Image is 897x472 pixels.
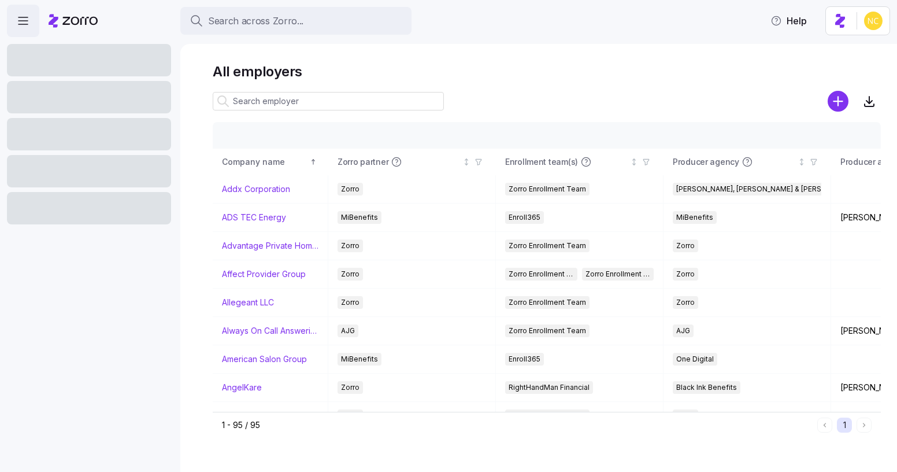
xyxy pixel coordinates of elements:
[676,211,713,224] span: MiBenefits
[213,92,444,110] input: Search employer
[213,149,328,175] th: Company nameSorted ascending
[761,9,816,32] button: Help
[222,353,307,365] a: American Salon Group
[509,211,540,224] span: Enroll365
[341,353,378,366] span: MiBenefits
[341,268,359,281] span: Zorro
[798,158,806,166] div: Not sorted
[222,212,286,223] a: ADS TEC Energy
[222,240,318,252] a: Advantage Private Home Care
[509,268,574,281] span: Zorro Enrollment Team
[509,183,586,196] span: Zorro Enrollment Team
[222,183,290,195] a: Addx Corporation
[676,353,714,366] span: One Digital
[664,149,831,175] th: Producer agencyNot sorted
[676,296,695,309] span: Zorro
[509,410,586,422] span: Zorro Enrollment Team
[222,419,813,431] div: 1 - 95 / 95
[338,156,388,168] span: Zorro partner
[857,418,872,433] button: Next page
[509,296,586,309] span: Zorro Enrollment Team
[328,149,496,175] th: Zorro partnerNot sorted
[509,325,586,337] span: Zorro Enrollment Team
[208,14,303,28] span: Search across Zorro...
[676,183,858,196] span: [PERSON_NAME], [PERSON_NAME] & [PERSON_NAME]
[180,7,412,35] button: Search across Zorro...
[222,410,281,422] a: Ares Interactive
[676,239,695,252] span: Zorro
[341,211,378,224] span: MiBenefits
[222,156,307,168] div: Company name
[341,381,359,394] span: Zorro
[676,410,695,422] span: Zorro
[222,325,318,337] a: Always On Call Answering Service
[676,268,695,281] span: Zorro
[837,418,852,433] button: 1
[309,158,317,166] div: Sorted ascending
[509,239,586,252] span: Zorro Enrollment Team
[676,381,737,394] span: Black Ink Benefits
[341,410,359,422] span: Zorro
[770,14,807,28] span: Help
[213,62,881,80] h1: All employers
[585,268,651,281] span: Zorro Enrollment Experts
[676,325,690,337] span: AJG
[505,156,578,168] span: Enrollment team(s)
[462,158,470,166] div: Not sorted
[341,183,359,196] span: Zorro
[341,296,359,309] span: Zorro
[496,149,664,175] th: Enrollment team(s)Not sorted
[817,418,832,433] button: Previous page
[509,353,540,366] span: Enroll365
[673,156,739,168] span: Producer agency
[864,12,883,30] img: e03b911e832a6112bf72643c5874f8d8
[222,297,274,308] a: Allegeant LLC
[828,91,848,112] svg: add icon
[630,158,638,166] div: Not sorted
[341,239,359,252] span: Zorro
[341,325,355,337] span: AJG
[222,268,306,280] a: Affect Provider Group
[222,382,262,393] a: AngelKare
[509,381,590,394] span: RightHandMan Financial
